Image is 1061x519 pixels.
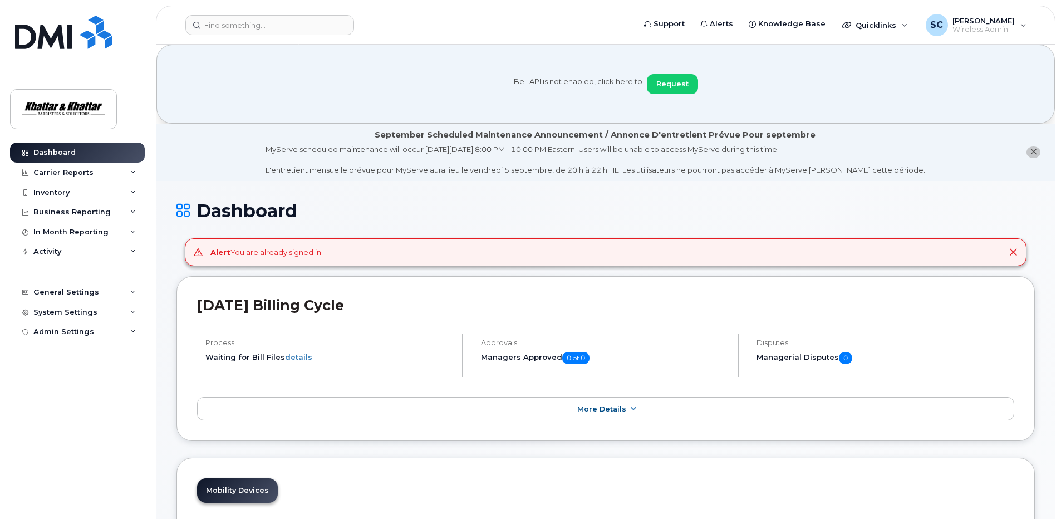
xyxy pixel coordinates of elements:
[285,352,312,361] a: details
[210,247,323,258] div: You are already signed in.
[210,248,230,257] strong: Alert
[577,405,626,413] span: More Details
[176,201,1035,221] h1: Dashboard
[514,76,642,94] span: Bell API is not enabled, click here to
[647,74,698,94] button: Request
[205,339,453,347] h4: Process
[266,144,925,175] div: MyServe scheduled maintenance will occur [DATE][DATE] 8:00 PM - 10:00 PM Eastern. Users will be u...
[1026,146,1040,158] button: close notification
[375,129,816,141] div: September Scheduled Maintenance Announcement / Annonce D'entretient Prévue Pour septembre
[205,352,453,363] li: Waiting for Bill Files
[757,339,1014,347] h4: Disputes
[197,297,1014,314] h2: [DATE] Billing Cycle
[757,352,1014,364] h5: Managerial Disputes
[197,478,278,503] a: Mobility Devices
[562,352,590,364] span: 0 of 0
[839,352,852,364] span: 0
[481,339,728,347] h4: Approvals
[481,352,728,364] h5: Managers Approved
[656,79,689,89] span: Request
